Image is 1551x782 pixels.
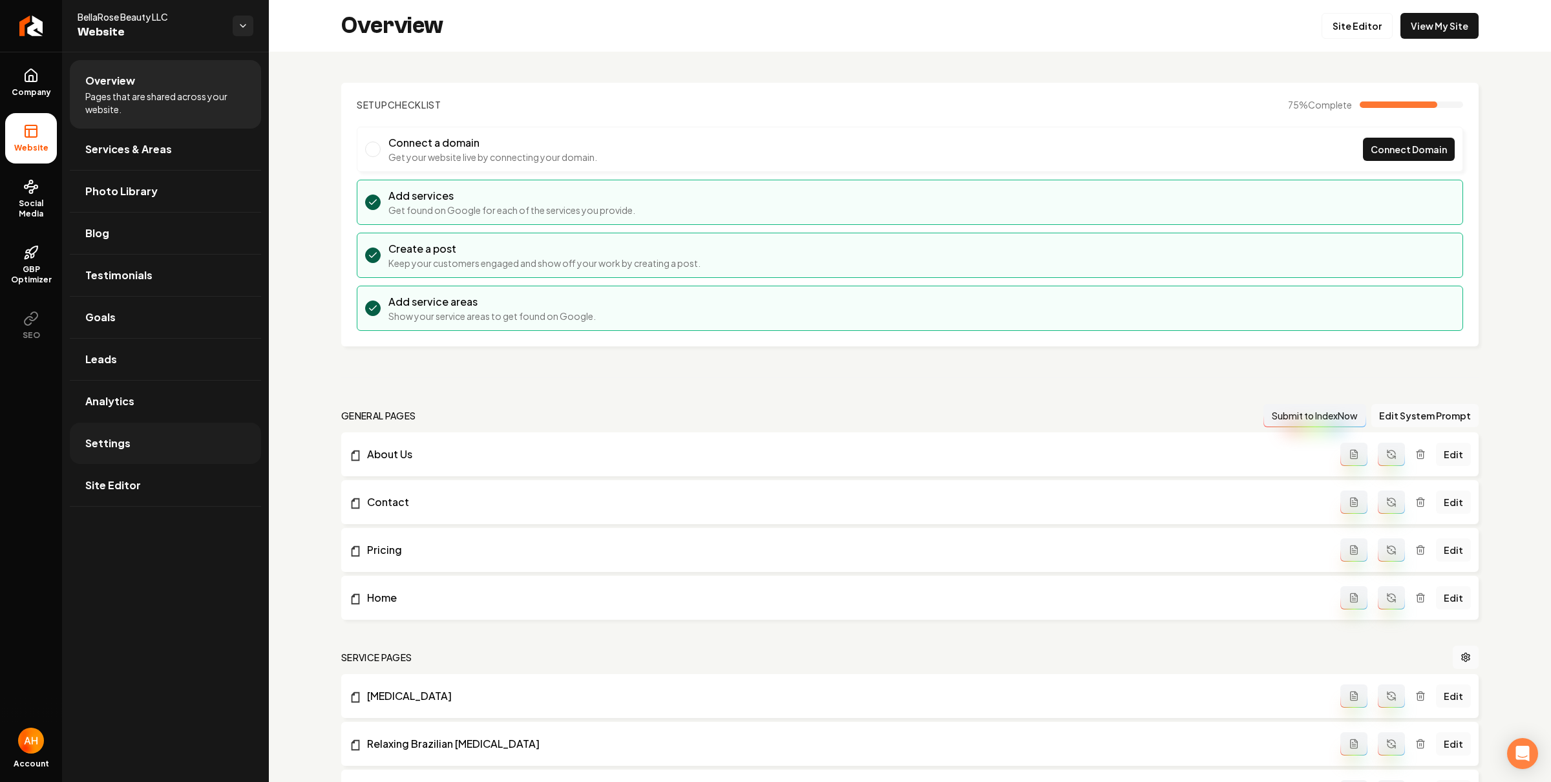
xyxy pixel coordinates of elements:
[17,330,45,341] span: SEO
[1507,738,1538,769] div: Open Intercom Messenger
[1340,684,1367,708] button: Add admin page prompt
[388,135,597,151] h3: Connect a domain
[341,13,443,39] h2: Overview
[85,352,117,367] span: Leads
[388,151,597,164] p: Get your website live by connecting your domain.
[388,188,635,204] h3: Add services
[1340,443,1367,466] button: Add admin page prompt
[388,204,635,217] p: Get found on Google for each of the services you provide.
[357,99,388,111] span: Setup
[85,90,246,116] span: Pages that are shared across your website.
[18,728,44,754] img: Anthony Hurgoi
[70,255,261,296] a: Testimonials
[341,409,416,422] h2: general pages
[70,423,261,464] a: Settings
[1340,732,1367,756] button: Add admin page prompt
[349,736,1340,752] a: Relaxing Brazilian [MEDICAL_DATA]
[349,590,1340,606] a: Home
[1340,586,1367,609] button: Add admin page prompt
[70,381,261,422] a: Analytics
[85,268,153,283] span: Testimonials
[1371,404,1479,427] button: Edit System Prompt
[5,235,57,295] a: GBP Optimizer
[1371,143,1447,156] span: Connect Domain
[349,688,1340,704] a: [MEDICAL_DATA]
[1436,443,1471,466] a: Edit
[388,294,596,310] h3: Add service areas
[6,87,56,98] span: Company
[5,58,57,108] a: Company
[19,16,43,36] img: Rebolt Logo
[1340,491,1367,514] button: Add admin page prompt
[5,169,57,229] a: Social Media
[85,478,141,493] span: Site Editor
[341,651,412,664] h2: Service Pages
[1288,98,1352,111] span: 75 %
[78,23,222,41] span: Website
[85,142,172,157] span: Services & Areas
[349,542,1340,558] a: Pricing
[388,310,596,322] p: Show your service areas to get found on Google.
[1436,491,1471,514] a: Edit
[1263,404,1366,427] button: Submit to IndexNow
[1363,138,1455,161] a: Connect Domain
[70,297,261,338] a: Goals
[1308,99,1352,111] span: Complete
[1436,538,1471,562] a: Edit
[70,465,261,506] a: Site Editor
[9,143,54,153] span: Website
[18,728,44,754] button: Open user button
[349,494,1340,510] a: Contact
[1322,13,1393,39] a: Site Editor
[349,447,1340,462] a: About Us
[388,257,701,269] p: Keep your customers engaged and show off your work by creating a post.
[85,310,116,325] span: Goals
[1340,538,1367,562] button: Add admin page prompt
[5,198,57,219] span: Social Media
[1436,586,1471,609] a: Edit
[14,759,49,769] span: Account
[85,73,135,89] span: Overview
[70,171,261,212] a: Photo Library
[5,301,57,351] button: SEO
[388,241,701,257] h3: Create a post
[357,98,441,111] h2: Checklist
[70,339,261,380] a: Leads
[70,129,261,170] a: Services & Areas
[85,184,158,199] span: Photo Library
[85,394,134,409] span: Analytics
[1400,13,1479,39] a: View My Site
[5,264,57,285] span: GBP Optimizer
[1436,684,1471,708] a: Edit
[85,226,109,241] span: Blog
[85,436,131,451] span: Settings
[70,213,261,254] a: Blog
[78,10,222,23] span: BellaRose Beauty LLC
[1436,732,1471,756] a: Edit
